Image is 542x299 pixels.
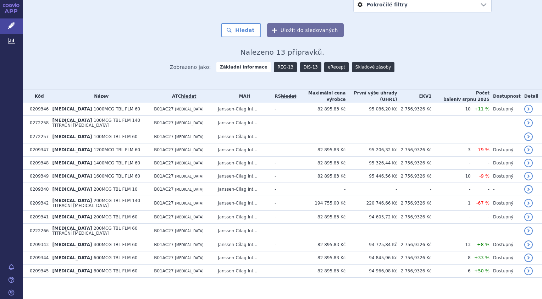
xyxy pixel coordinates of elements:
[471,130,490,143] td: -
[397,224,432,238] td: -
[175,161,203,165] span: [MEDICAL_DATA]
[524,254,533,262] a: detail
[154,134,173,139] span: B01AC27
[26,251,49,265] td: 0209344
[324,62,349,72] a: eRecept
[296,143,345,157] td: 82 895,83 Kč
[271,183,296,196] td: -
[476,200,490,206] span: -67 %
[26,157,49,170] td: 0209348
[26,170,49,183] td: 0209349
[94,161,140,165] span: 1400MCG TBL FLM 60
[271,224,296,238] td: -
[345,90,397,103] th: První výše úhrady (UHR1)
[214,183,271,196] td: Janssen-Cilag Int...
[26,116,49,130] td: 0272258
[432,238,471,251] td: 13
[271,170,296,183] td: -
[397,103,432,116] td: 2 756,9326 Kč
[26,265,49,278] td: 0209345
[345,211,397,224] td: 94 605,72 Kč
[49,90,150,103] th: Název
[296,251,345,265] td: 82 895,83 Kč
[26,103,49,116] td: 0209346
[175,148,203,152] span: [MEDICAL_DATA]
[281,94,296,99] a: vyhledávání neobsahuje žádnou platnou referenční skupinu
[521,90,542,103] th: Detail
[296,265,345,278] td: 82 895,83 Kč
[490,116,521,130] td: -
[397,90,432,103] th: EKV1
[26,90,49,103] th: Kód
[26,143,49,157] td: 0209347
[154,242,173,247] span: B01AC27
[345,224,397,238] td: -
[94,147,140,152] span: 1200MCG TBL FLM 60
[271,238,296,251] td: -
[345,251,397,265] td: 94 845,96 Kč
[26,211,49,224] td: 0209341
[94,242,138,247] span: 400MCG TBL FLM 60
[345,143,397,157] td: 95 206,32 Kč
[397,143,432,157] td: 2 756,9326 Kč
[94,134,138,139] span: 100MCG TBL FLM 60
[490,183,521,196] td: -
[52,268,92,273] span: [MEDICAL_DATA]
[94,187,138,192] span: 200MCG TBL FLM 10
[474,106,490,112] span: +11 %
[216,62,271,72] strong: Základní informace
[150,90,214,103] th: ATC
[154,120,173,125] span: B01AC27
[490,103,521,116] td: Dostupný
[154,147,173,152] span: B01AC27
[26,196,49,211] td: 0209342
[524,199,533,207] a: detail
[458,97,490,102] span: v srpnu 2025
[175,215,203,219] span: [MEDICAL_DATA]
[471,211,490,224] td: -
[94,268,138,273] span: 800MCG TBL FLM 60
[52,107,92,112] span: [MEDICAL_DATA]
[490,211,521,224] td: Dostupný
[296,157,345,170] td: 82 895,83 Kč
[214,130,271,143] td: Janssen-Cilag Int...
[52,134,92,139] span: [MEDICAL_DATA]
[296,211,345,224] td: 82 895,83 Kč
[154,187,173,192] span: B01AC27
[175,121,203,125] span: [MEDICAL_DATA]
[281,94,296,99] del: hledat
[175,187,203,191] span: [MEDICAL_DATA]
[490,170,521,183] td: Dostupný
[296,183,345,196] td: -
[490,238,521,251] td: Dostupný
[490,157,521,170] td: Dostupný
[474,268,490,273] span: +50 %
[432,211,471,224] td: -
[274,62,297,72] a: REG-13
[397,183,432,196] td: -
[490,265,521,278] td: Dostupný
[271,211,296,224] td: -
[52,118,92,123] span: [MEDICAL_DATA]
[214,265,271,278] td: Janssen-Cilag Int...
[524,185,533,194] a: detail
[432,103,471,116] td: 10
[432,170,471,183] td: 10
[52,198,92,203] span: [MEDICAL_DATA]
[490,251,521,265] td: Dostupný
[300,62,321,72] a: DIS-13
[271,90,296,103] th: RS
[175,201,203,205] span: [MEDICAL_DATA]
[432,183,471,196] td: -
[524,159,533,167] a: detail
[397,196,432,211] td: 2 756,9326 Kč
[432,196,471,211] td: 1
[524,240,533,249] a: detail
[397,170,432,183] td: 2 756,9326 Kč
[471,157,490,170] td: -
[175,229,203,233] span: [MEDICAL_DATA]
[26,130,49,143] td: 0272257
[345,238,397,251] td: 94 725,84 Kč
[214,224,271,238] td: Janssen-Cilag Int...
[432,90,490,103] th: Počet balení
